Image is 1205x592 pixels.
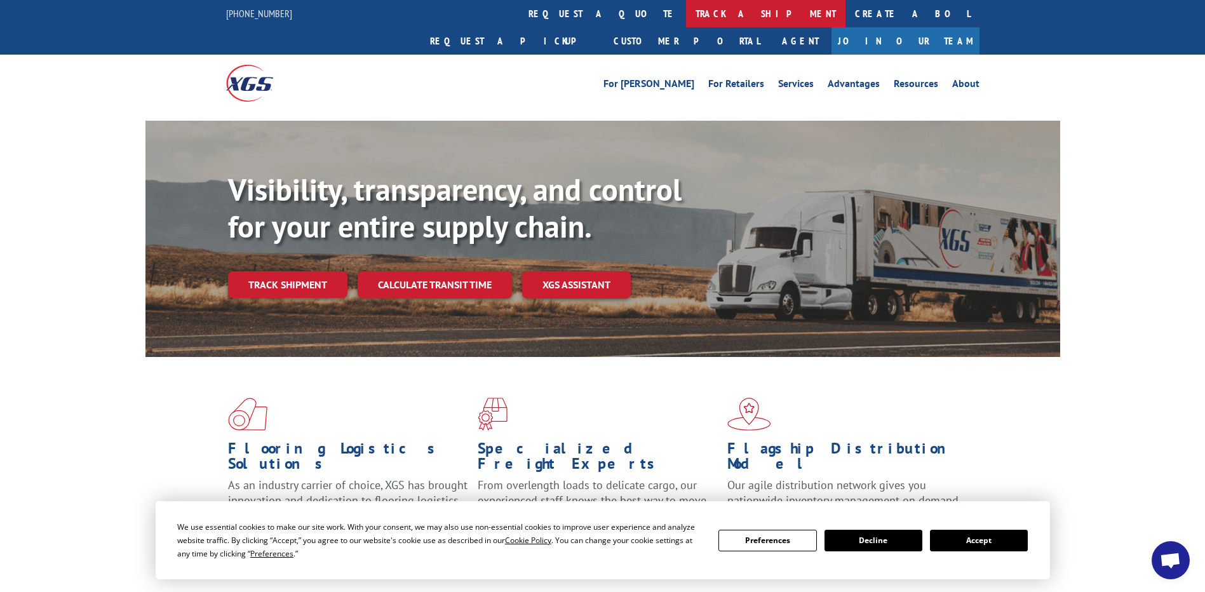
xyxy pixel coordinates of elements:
[604,27,769,55] a: Customer Portal
[930,530,1028,551] button: Accept
[177,520,703,560] div: We use essential cookies to make our site work. With your consent, we may also use non-essential ...
[421,27,604,55] a: Request a pickup
[522,271,631,299] a: XGS ASSISTANT
[718,530,816,551] button: Preferences
[769,27,831,55] a: Agent
[478,398,508,431] img: xgs-icon-focused-on-flooring-red
[228,441,468,478] h1: Flooring Logistics Solutions
[358,271,512,299] a: Calculate transit time
[828,79,880,93] a: Advantages
[1152,541,1190,579] div: Open chat
[228,170,682,246] b: Visibility, transparency, and control for your entire supply chain.
[727,478,961,508] span: Our agile distribution network gives you nationwide inventory management on demand.
[228,478,468,523] span: As an industry carrier of choice, XGS has brought innovation and dedication to flooring logistics...
[478,441,718,478] h1: Specialized Freight Experts
[778,79,814,93] a: Services
[250,548,293,559] span: Preferences
[727,398,771,431] img: xgs-icon-flagship-distribution-model-red
[952,79,979,93] a: About
[226,7,292,20] a: [PHONE_NUMBER]
[228,271,347,298] a: Track shipment
[505,535,551,546] span: Cookie Policy
[894,79,938,93] a: Resources
[156,501,1050,579] div: Cookie Consent Prompt
[825,530,922,551] button: Decline
[478,478,718,534] p: From overlength loads to delicate cargo, our experienced staff knows the best way to move your fr...
[727,441,967,478] h1: Flagship Distribution Model
[831,27,979,55] a: Join Our Team
[228,398,267,431] img: xgs-icon-total-supply-chain-intelligence-red
[708,79,764,93] a: For Retailers
[603,79,694,93] a: For [PERSON_NAME]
